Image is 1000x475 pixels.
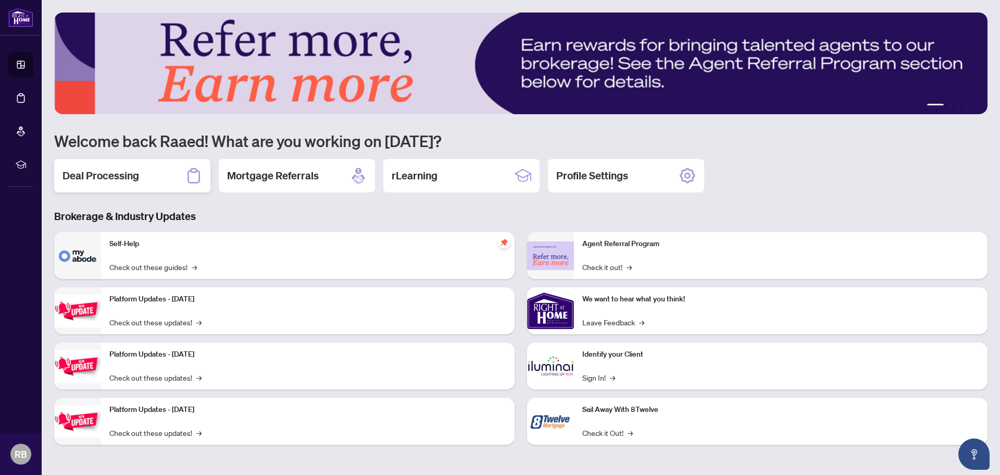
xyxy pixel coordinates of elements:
[63,168,139,183] h2: Deal Processing
[109,238,506,250] p: Self-Help
[196,427,202,439] span: →
[109,349,506,360] p: Platform Updates - [DATE]
[498,236,510,249] span: pushpin
[582,238,979,250] p: Agent Referral Program
[109,294,506,305] p: Platform Updates - [DATE]
[582,349,979,360] p: Identify your Client
[54,209,988,224] h3: Brokerage & Industry Updates
[610,372,615,383] span: →
[54,350,101,383] img: Platform Updates - July 8, 2025
[8,8,33,27] img: logo
[54,131,988,151] h1: Welcome back Raaed! What are you working on [DATE]?
[958,439,990,470] button: Open asap
[582,294,979,305] p: We want to hear what you think!
[109,372,202,383] a: Check out these updates!→
[582,316,644,328] a: Leave Feedback→
[109,427,202,439] a: Check out these updates!→
[582,427,633,439] a: Check it Out!→
[965,104,969,108] button: 4
[639,316,644,328] span: →
[627,261,632,273] span: →
[15,447,27,461] span: RB
[582,372,615,383] a: Sign In!→
[948,104,952,108] button: 2
[109,404,506,416] p: Platform Updates - [DATE]
[54,232,101,279] img: Self-Help
[582,261,632,273] a: Check it out!→
[196,316,202,328] span: →
[109,316,202,328] a: Check out these updates!→
[956,104,960,108] button: 3
[556,168,628,183] h2: Profile Settings
[392,168,438,183] h2: rLearning
[227,168,319,183] h2: Mortgage Referrals
[927,104,944,108] button: 1
[527,287,574,334] img: We want to hear what you think!
[109,261,197,273] a: Check out these guides!→
[192,261,197,273] span: →
[527,398,574,445] img: Sail Away With 8Twelve
[54,405,101,438] img: Platform Updates - June 23, 2025
[196,372,202,383] span: →
[527,343,574,389] img: Identify your Client
[973,104,977,108] button: 5
[54,295,101,327] img: Platform Updates - July 21, 2025
[54,13,988,114] img: Slide 0
[527,241,574,270] img: Agent Referral Program
[582,404,979,416] p: Sail Away With 8Twelve
[628,427,633,439] span: →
